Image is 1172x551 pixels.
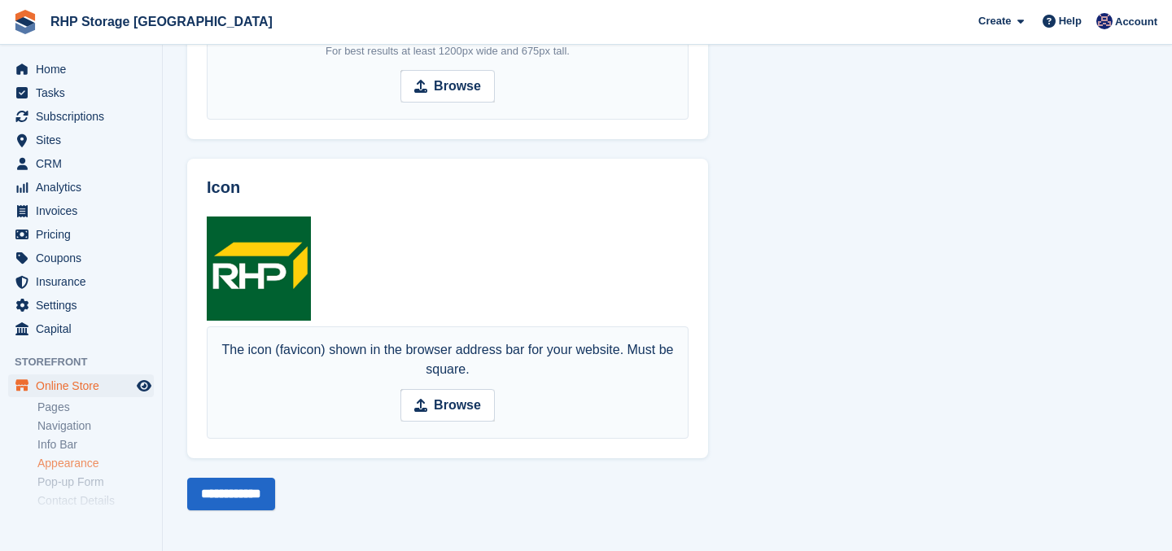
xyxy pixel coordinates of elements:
[8,176,154,199] a: menu
[36,199,133,222] span: Invoices
[8,58,154,81] a: menu
[8,129,154,151] a: menu
[37,400,154,415] a: Pages
[8,223,154,246] a: menu
[37,512,154,527] a: Reviews
[36,374,133,397] span: Online Store
[8,294,154,317] a: menu
[37,437,154,453] a: Info Bar
[8,105,154,128] a: menu
[8,152,154,175] a: menu
[36,294,133,317] span: Settings
[400,389,495,422] input: Browse
[36,152,133,175] span: CRM
[36,129,133,151] span: Sites
[8,270,154,293] a: menu
[37,418,154,434] a: Navigation
[400,70,495,103] input: Browse
[36,58,133,81] span: Home
[216,340,680,379] div: The icon (favicon) shown in the browser address bar for your website. Must be square.
[134,376,154,396] a: Preview store
[44,8,279,35] a: RHP Storage [GEOGRAPHIC_DATA]
[207,216,311,321] img: fav.png
[15,354,162,370] span: Storefront
[36,317,133,340] span: Capital
[36,270,133,293] span: Insurance
[8,374,154,397] a: menu
[8,317,154,340] a: menu
[37,493,154,509] a: Contact Details
[978,13,1011,29] span: Create
[37,456,154,471] a: Appearance
[13,10,37,34] img: stora-icon-8386f47178a22dfd0bd8f6a31ec36ba5ce8667c1dd55bd0f319d3a0aa187defe.svg
[36,105,133,128] span: Subscriptions
[36,81,133,104] span: Tasks
[8,81,154,104] a: menu
[1115,14,1157,30] span: Account
[36,176,133,199] span: Analytics
[434,396,481,415] strong: Browse
[8,199,154,222] a: menu
[1059,13,1082,29] span: Help
[207,178,689,197] h2: Icon
[1096,13,1113,29] img: Rod
[36,223,133,246] span: Pricing
[37,474,154,490] a: Pop-up Form
[36,247,133,269] span: Coupons
[8,247,154,269] a: menu
[326,45,570,57] span: For best results at least 1200px wide and 675px tall.
[434,77,481,96] strong: Browse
